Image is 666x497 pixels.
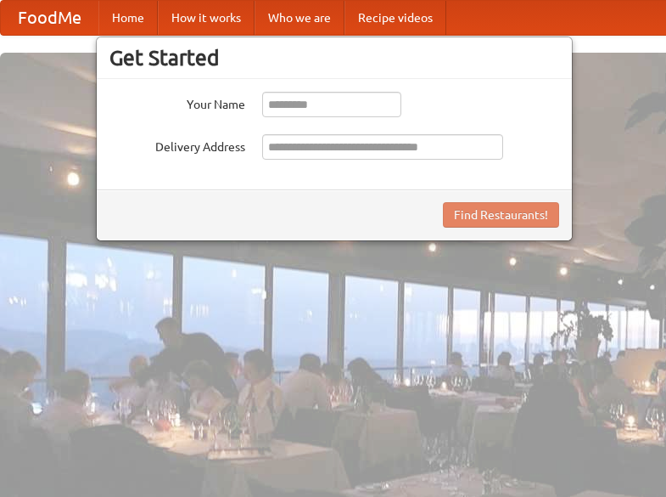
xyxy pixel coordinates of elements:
[255,1,344,35] a: Who we are
[158,1,255,35] a: How it works
[443,202,559,228] button: Find Restaurants!
[98,1,158,35] a: Home
[109,134,245,155] label: Delivery Address
[1,1,98,35] a: FoodMe
[109,45,559,71] h3: Get Started
[344,1,446,35] a: Recipe videos
[109,92,245,113] label: Your Name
